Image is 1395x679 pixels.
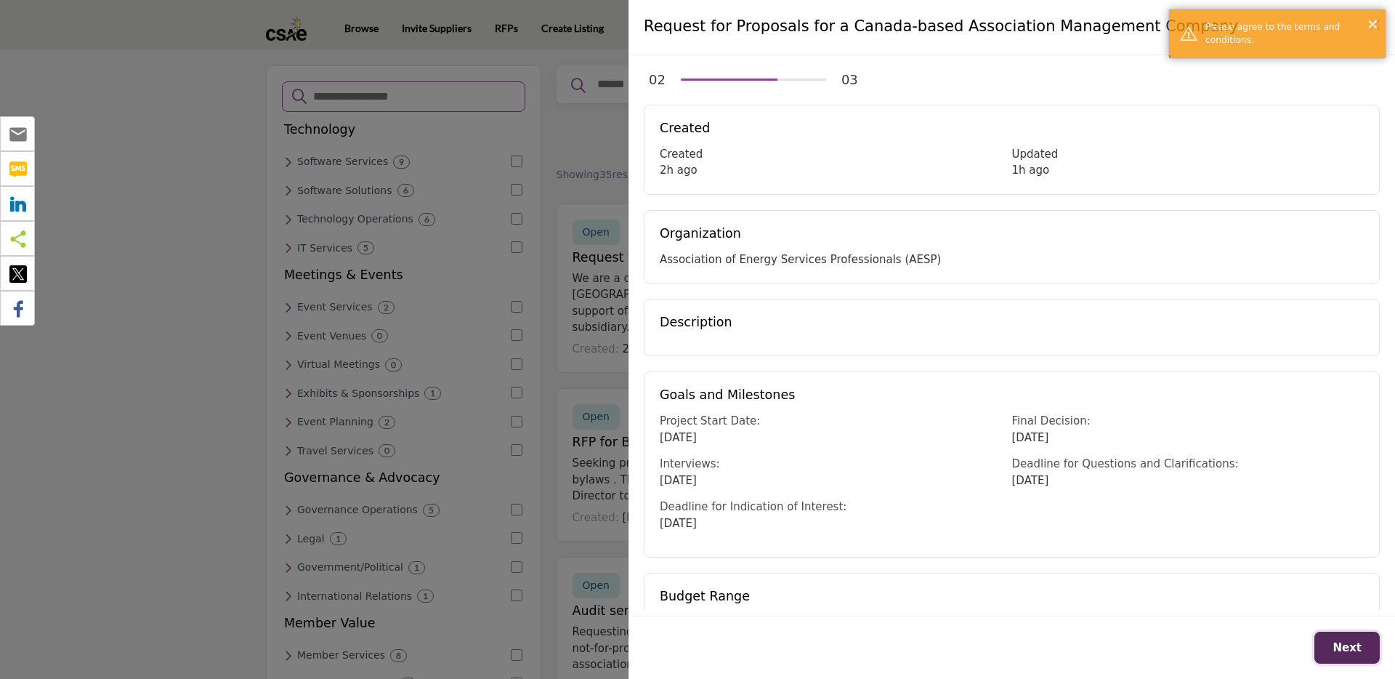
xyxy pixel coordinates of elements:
div: Final Decision: [1012,413,1364,430]
div: 03 [841,70,858,89]
span: Updated [1012,148,1059,161]
div: Association of Energy Services Professionals (AESP) [660,252,1364,268]
button: × [1367,16,1379,31]
h5: Description [660,315,1364,330]
span: Next [1333,641,1362,654]
span: Created [660,148,703,161]
h5: Budget Range [660,589,1364,604]
h5: Created [660,121,1364,136]
span: [DATE] [660,517,697,530]
span: [DATE] [1012,431,1049,444]
div: Deadline for Questions and Clarifications: [1012,456,1364,473]
span: [DATE] [1012,474,1049,487]
div: Interviews: [660,456,1012,473]
h4: Request for Proposals for a Canada-based Association Management Company [644,15,1238,39]
span: 1h ago [1012,164,1050,177]
span: [DATE] [660,474,697,487]
h5: Goals and Milestones [660,387,1364,403]
h5: Organization [660,226,1364,241]
span: [DATE] [660,431,697,444]
div: Please agree to the terms and conditions. [1205,20,1375,47]
div: 02 [649,70,666,89]
div: Deadline for Indication of Interest: [660,499,1012,515]
div: Project Start Date: [660,413,1012,430]
span: 2h ago [660,164,697,177]
button: Next [1314,632,1380,664]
